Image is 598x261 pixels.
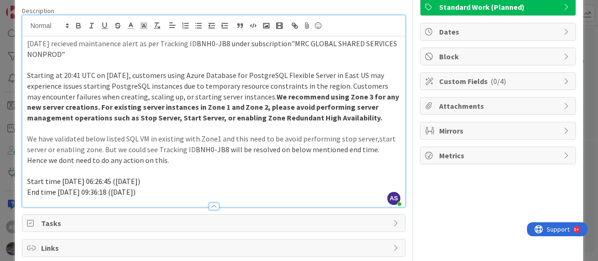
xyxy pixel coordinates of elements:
[27,39,399,59] span: BNH0-JB8 under subscription"MRC GLOBAL SHARED SERVICES NONPROD"
[387,192,400,205] span: AS
[439,26,559,37] span: Dates
[47,4,52,11] div: 9+
[41,242,388,254] span: Links
[22,7,54,15] span: Description
[27,134,400,165] p: We have validated below listed SQL VM in existing with Zone1 and this need to be avoid performing...
[439,125,559,136] span: Mirrors
[439,76,559,87] span: Custom Fields
[27,145,381,165] span: BNH0-JB8 will be resolved on below mentioned end time. Hence we dont need to do any action on this.
[27,71,390,101] span: Starting at 20:41 UTC on [DATE], customers using Azure Database for PostgreSQL Flexible Server in...
[439,100,559,112] span: Attachments
[20,1,43,13] span: Support
[27,187,135,197] span: End time [DATE] 09:36:18 ([DATE])
[439,150,559,161] span: Metrics
[27,38,400,59] p: [DATE] recieved maintanence alert as per Tracking ID
[27,92,400,122] strong: We recommend using Zone 3 for any new server creations. For existing server instances in Zone 1 a...
[27,176,140,186] span: Start time [DATE] 06:26:45 ([DATE])
[439,1,559,13] span: Standard Work (Planned)
[439,51,559,62] span: Block
[41,218,388,229] span: Tasks
[491,77,506,86] span: ( 0/4 )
